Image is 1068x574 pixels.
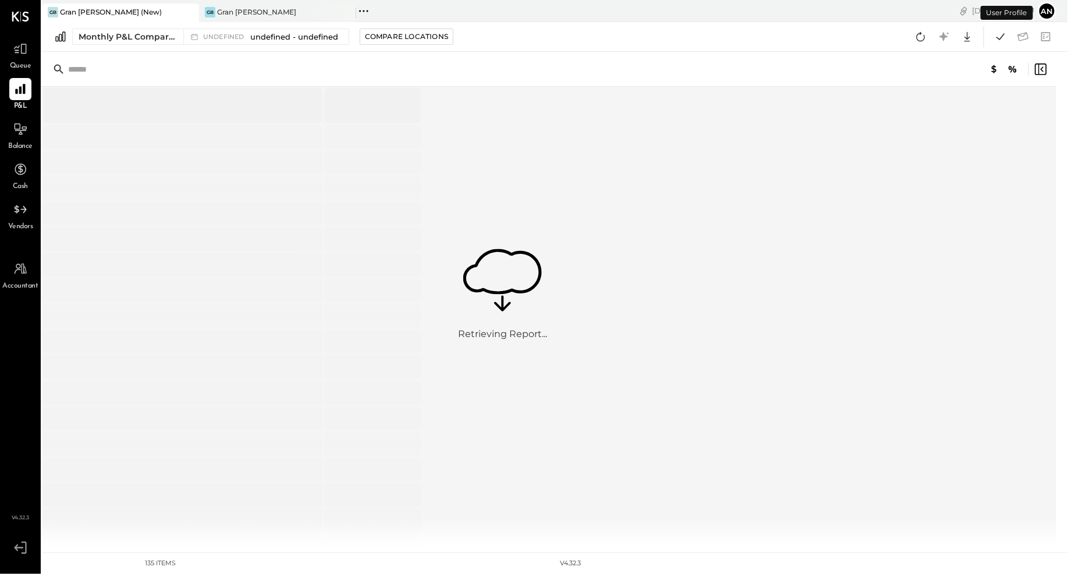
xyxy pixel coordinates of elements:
[1,158,40,192] a: Cash
[958,5,970,17] div: copy link
[205,7,215,17] div: GB
[8,222,33,232] span: Vendors
[1,258,40,292] a: Accountant
[217,7,296,17] div: Gran [PERSON_NAME]
[981,6,1033,20] div: User Profile
[13,182,28,192] span: Cash
[3,281,38,292] span: Accountant
[10,61,31,72] span: Queue
[72,29,349,45] button: Monthly P&L Comparison undefinedundefined - undefined
[1,118,40,152] a: Balance
[365,31,448,41] div: Compare Locations
[203,34,247,40] span: undefined
[60,7,162,17] div: Gran [PERSON_NAME] (New)
[1,199,40,232] a: Vendors
[1,38,40,72] a: Queue
[1,78,40,112] a: P&L
[973,5,1035,16] div: [DATE]
[8,141,33,152] span: Balance
[146,559,176,568] div: 135 items
[560,559,581,568] div: v 4.32.3
[14,101,27,112] span: P&L
[79,31,176,42] div: Monthly P&L Comparison
[360,29,453,45] button: Compare Locations
[48,7,58,17] div: GB
[250,31,338,42] span: undefined - undefined
[1038,2,1056,20] button: an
